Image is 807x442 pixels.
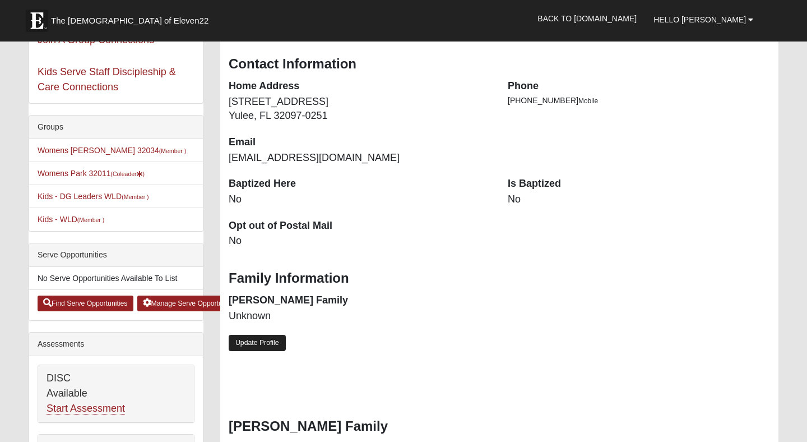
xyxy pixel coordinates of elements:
a: Start Assessment [47,403,125,415]
h3: Family Information [229,270,770,287]
dd: [STREET_ADDRESS] Yulee, FL 32097-0251 [229,95,491,123]
dd: No [229,234,491,248]
a: Kids - DG Leaders WLD(Member ) [38,192,149,201]
small: (Member ) [159,148,186,154]
li: No Serve Opportunities Available To List [29,267,203,290]
a: Kids - WLD(Member ) [38,215,104,224]
a: The [DEMOGRAPHIC_DATA] of Eleven22 [20,4,244,32]
a: Update Profile [229,335,286,351]
small: (Member ) [77,217,104,223]
h3: [PERSON_NAME] Family [229,418,770,435]
dt: Opt out of Postal Mail [229,219,491,233]
small: (Member ) [122,194,149,200]
a: Womens Park 32011(Coleader) [38,169,145,178]
dt: Is Baptized [508,177,770,191]
div: Serve Opportunities [29,243,203,267]
li: [PHONE_NUMBER] [508,95,770,107]
div: DISC Available [38,365,194,422]
a: Kids Serve Staff Discipleship & Care Connections [38,66,176,93]
dd: Unknown [229,309,491,324]
a: Hello [PERSON_NAME] [645,6,762,34]
span: Hello [PERSON_NAME] [653,15,746,24]
span: The [DEMOGRAPHIC_DATA] of Eleven22 [51,15,208,26]
small: (Coleader ) [110,171,145,177]
a: Find Serve Opportunities [38,296,133,311]
h3: Contact Information [229,56,770,72]
a: Womens [PERSON_NAME] 32034(Member ) [38,146,186,155]
dd: No [508,192,770,207]
dt: Baptized Here [229,177,491,191]
a: Back to [DOMAIN_NAME] [529,4,645,33]
dd: No [229,192,491,207]
div: Groups [29,116,203,139]
img: Eleven22 logo [26,10,48,32]
dd: [EMAIL_ADDRESS][DOMAIN_NAME] [229,151,491,165]
dt: Email [229,135,491,150]
dt: Home Address [229,79,491,94]
dt: [PERSON_NAME] Family [229,293,491,308]
div: Assessments [29,333,203,356]
span: Mobile [578,97,598,105]
dt: Phone [508,79,770,94]
a: Manage Serve Opportunities [137,296,244,311]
